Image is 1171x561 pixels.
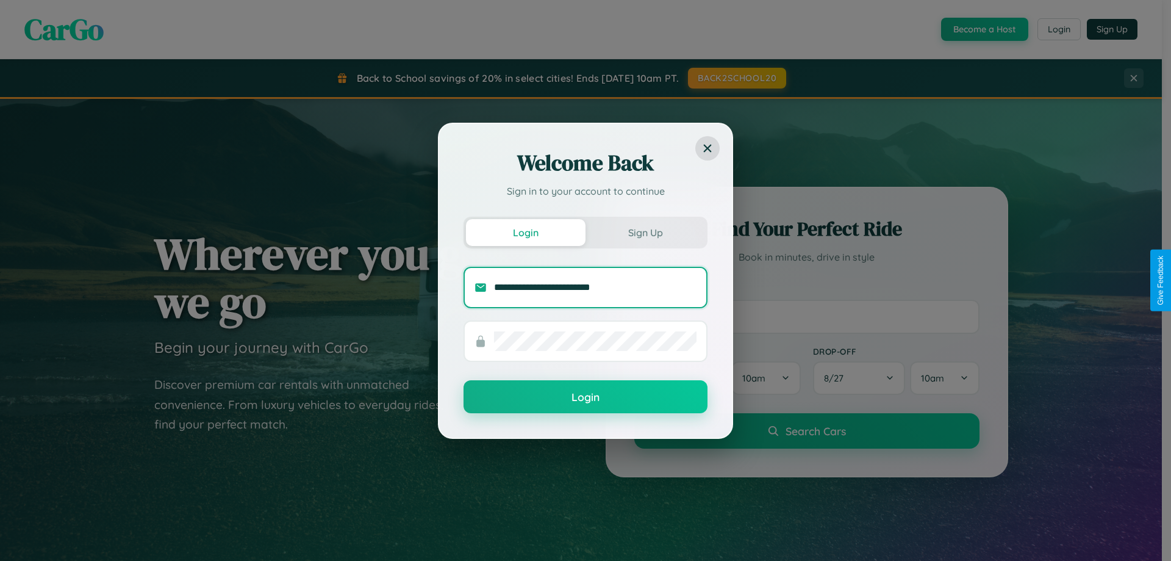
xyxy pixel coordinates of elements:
[464,148,707,178] h2: Welcome Back
[1156,256,1165,305] div: Give Feedback
[464,184,707,198] p: Sign in to your account to continue
[466,219,585,246] button: Login
[464,380,707,413] button: Login
[585,219,705,246] button: Sign Up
